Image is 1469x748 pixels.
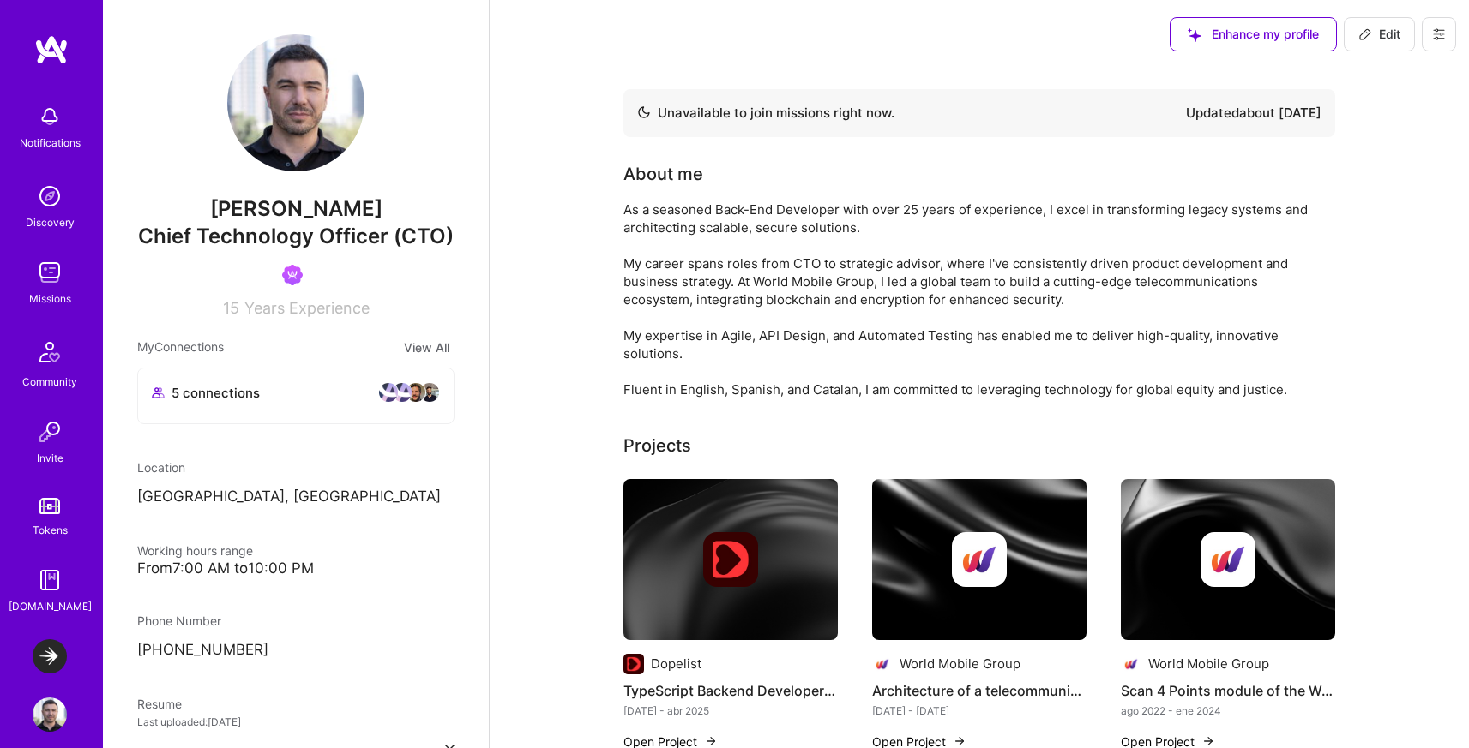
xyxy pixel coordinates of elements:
[623,679,838,702] h4: TypeScript Backend Developer for an applied AI startup
[28,697,71,732] a: User Avatar
[282,265,303,285] img: Been on Mission
[952,532,1007,587] img: Company logo
[33,99,67,134] img: bell
[227,34,364,171] img: User Avatar
[29,332,70,373] img: Community
[1201,532,1255,587] img: Company logo
[872,479,1087,640] img: cover
[137,543,253,558] span: Working hours range
[419,382,440,403] img: avatar
[637,105,651,119] img: Availability
[137,640,455,661] p: [PHONE_NUMBER]
[872,702,1087,720] div: [DATE] - [DATE]
[399,338,455,357] button: View All
[378,382,399,403] img: avatar
[33,697,67,732] img: User Avatar
[704,734,718,748] img: arrow-right
[872,679,1087,702] h4: Architecture of a telecommunications system with a blockchain backoffice for a sharing economy
[26,213,75,231] div: Discovery
[137,368,455,424] button: 5 connectionsavataravataravataravatar
[703,532,758,587] img: Company logo
[1148,655,1269,673] div: World Mobile Group
[34,34,69,65] img: logo
[406,382,426,403] img: avatar
[623,654,644,674] img: Company logo
[29,290,71,308] div: Missions
[33,179,67,213] img: discovery
[22,373,77,391] div: Community
[623,433,691,458] div: Projects
[1201,734,1215,748] img: arrow-right
[137,487,455,507] p: [GEOGRAPHIC_DATA], [GEOGRAPHIC_DATA]
[37,449,63,467] div: Invite
[1186,103,1321,123] div: Updated about [DATE]
[172,384,260,402] span: 5 connections
[244,299,370,317] span: Years Experience
[651,655,701,673] div: Dopelist
[1121,679,1335,702] h4: Scan 4 Points module of the World Mobile App
[953,734,966,748] img: arrow-right
[1121,654,1141,674] img: Company logo
[623,200,1309,398] div: As a seasoned Back-End Developer with over 25 years of experience, I excel in transforming legacy...
[223,299,239,317] span: 15
[33,521,68,539] div: Tokens
[1170,17,1337,51] button: Enhance my profile
[137,196,455,222] span: [PERSON_NAME]
[872,654,893,674] img: Company logo
[1188,28,1201,42] i: icon SuggestedTeams
[137,458,455,476] div: Location
[137,713,455,731] div: Last uploaded: [DATE]
[33,563,67,597] img: guide book
[900,655,1020,673] div: World Mobile Group
[137,560,455,577] div: From 7:00 AM to 10:00 PM
[1188,26,1319,43] span: Enhance my profile
[39,498,60,514] img: tokens
[9,597,92,615] div: [DOMAIN_NAME]
[637,103,894,123] div: Unavailable to join missions right now.
[1121,702,1335,720] div: ago 2022 - ene 2024
[1344,17,1415,51] button: Edit
[1358,26,1400,43] span: Edit
[137,613,221,628] span: Phone Number
[623,161,703,187] div: About me
[392,382,412,403] img: avatar
[33,639,67,673] img: LaunchDarkly: Experimentation Delivery Team
[1121,479,1335,640] img: cover
[623,702,838,720] div: [DATE] - abr 2025
[623,479,838,640] img: cover
[137,697,182,711] span: Resume
[137,338,224,357] span: My Connections
[152,386,165,399] i: icon Collaborator
[33,415,67,449] img: Invite
[33,255,67,290] img: teamwork
[20,134,81,152] div: Notifications
[28,639,71,673] a: LaunchDarkly: Experimentation Delivery Team
[138,224,454,248] span: Chief Technology Officer (CTO)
